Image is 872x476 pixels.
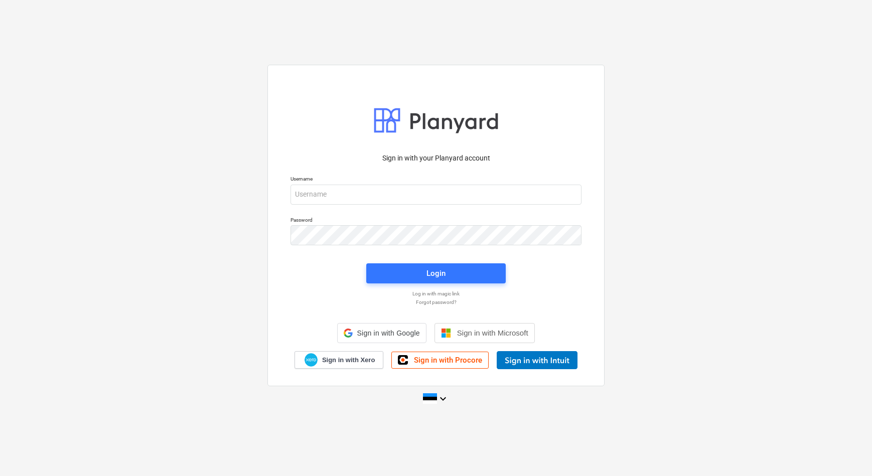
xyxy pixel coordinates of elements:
[414,356,482,365] span: Sign in with Procore
[290,153,582,164] p: Sign in with your Planyard account
[285,299,587,305] a: Forgot password?
[305,353,318,367] img: Xero logo
[441,328,451,338] img: Microsoft logo
[457,329,528,337] span: Sign in with Microsoft
[322,356,375,365] span: Sign in with Xero
[295,351,384,369] a: Sign in with Xero
[285,290,587,297] a: Log in with magic link
[337,323,426,343] div: Sign in with Google
[391,352,489,369] a: Sign in with Procore
[437,393,449,405] i: keyboard_arrow_down
[290,185,582,205] input: Username
[366,263,506,283] button: Login
[290,217,582,225] p: Password
[426,267,446,280] div: Login
[357,329,419,337] span: Sign in with Google
[290,176,582,184] p: Username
